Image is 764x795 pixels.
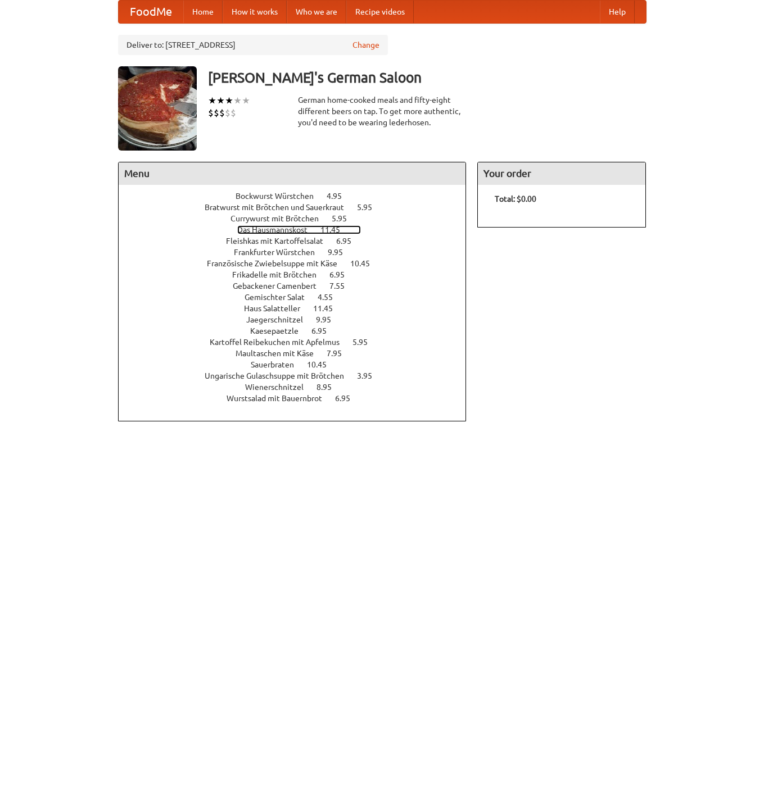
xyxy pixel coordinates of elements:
span: Wienerschnitzel [245,383,315,392]
a: Recipe videos [346,1,414,23]
a: Maultaschen mit Käse 7.95 [236,349,363,358]
span: 10.45 [307,360,338,369]
a: Jaegerschnitzel 9.95 [246,315,352,324]
a: FoodMe [119,1,183,23]
a: Haus Salatteller 11.45 [244,304,354,313]
span: 6.95 [335,394,361,403]
span: 7.55 [329,281,356,290]
a: How it works [223,1,287,23]
a: Frankfurter Würstchen 9.95 [234,248,364,257]
span: Frikadelle mit Brötchen [232,270,328,279]
a: Gebackener Camenbert 7.55 [233,281,365,290]
a: Who we are [287,1,346,23]
a: Das Hausmannskost 11.45 [237,225,361,234]
span: 3.95 [357,371,383,380]
span: Das Hausmannskost [237,225,319,234]
li: ★ [208,94,216,107]
a: Französische Zwiebelsuppe mit Käse 10.45 [207,259,391,268]
a: Fleishkas mit Kartoffelsalat 6.95 [226,237,372,246]
a: Bockwurst Würstchen 4.95 [236,192,363,201]
a: Bratwurst mit Brötchen und Sauerkraut 5.95 [205,203,393,212]
li: ★ [242,94,250,107]
span: Sauerbraten [251,360,305,369]
span: Jaegerschnitzel [246,315,314,324]
h4: Menu [119,162,466,185]
span: Bockwurst Würstchen [236,192,325,201]
span: 9.95 [328,248,354,257]
span: 6.95 [336,237,363,246]
span: Frankfurter Würstchen [234,248,326,257]
img: angular.jpg [118,66,197,151]
div: German home-cooked meals and fifty-eight different beers on tap. To get more authentic, you'd nee... [298,94,467,128]
li: $ [225,107,230,119]
span: Haus Salatteller [244,304,311,313]
li: ★ [216,94,225,107]
span: Kartoffel Reibekuchen mit Apfelmus [210,338,351,347]
a: Gemischter Salat 4.55 [245,293,354,302]
span: 11.45 [320,225,351,234]
span: 9.95 [316,315,342,324]
h3: [PERSON_NAME]'s German Saloon [208,66,647,89]
span: 8.95 [317,383,343,392]
a: Currywurst mit Brötchen 5.95 [230,214,368,223]
span: Currywurst mit Brötchen [230,214,330,223]
li: $ [214,107,219,119]
span: Wurstsalad mit Bauernbrot [227,394,333,403]
span: Bratwurst mit Brötchen und Sauerkraut [205,203,355,212]
a: Home [183,1,223,23]
div: Deliver to: [STREET_ADDRESS] [118,35,388,55]
span: Kaesepaetzle [250,326,310,335]
span: 4.55 [318,293,344,302]
li: $ [230,107,236,119]
li: $ [208,107,214,119]
span: 5.95 [357,203,383,212]
a: Frikadelle mit Brötchen 6.95 [232,270,365,279]
span: Französische Zwiebelsuppe mit Käse [207,259,349,268]
span: Ungarische Gulaschsuppe mit Brötchen [205,371,355,380]
a: Kartoffel Reibekuchen mit Apfelmus 5.95 [210,338,388,347]
a: Ungarische Gulaschsuppe mit Brötchen 3.95 [205,371,393,380]
span: 6.95 [329,270,356,279]
span: Maultaschen mit Käse [236,349,325,358]
span: Fleishkas mit Kartoffelsalat [226,237,334,246]
span: Gebackener Camenbert [233,281,328,290]
span: Gemischter Salat [245,293,316,302]
a: Wurstsalad mit Bauernbrot 6.95 [227,394,371,403]
li: ★ [225,94,233,107]
li: ★ [233,94,242,107]
span: 11.45 [313,304,344,313]
span: 5.95 [332,214,358,223]
a: Kaesepaetzle 6.95 [250,326,347,335]
b: Total: $0.00 [495,194,536,203]
a: Help [600,1,635,23]
span: 5.95 [352,338,379,347]
span: 7.95 [327,349,353,358]
a: Wienerschnitzel 8.95 [245,383,352,392]
span: 6.95 [311,326,338,335]
span: 4.95 [327,192,353,201]
a: Change [352,39,379,51]
h4: Your order [478,162,645,185]
a: Sauerbraten 10.45 [251,360,347,369]
li: $ [219,107,225,119]
span: 10.45 [350,259,381,268]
